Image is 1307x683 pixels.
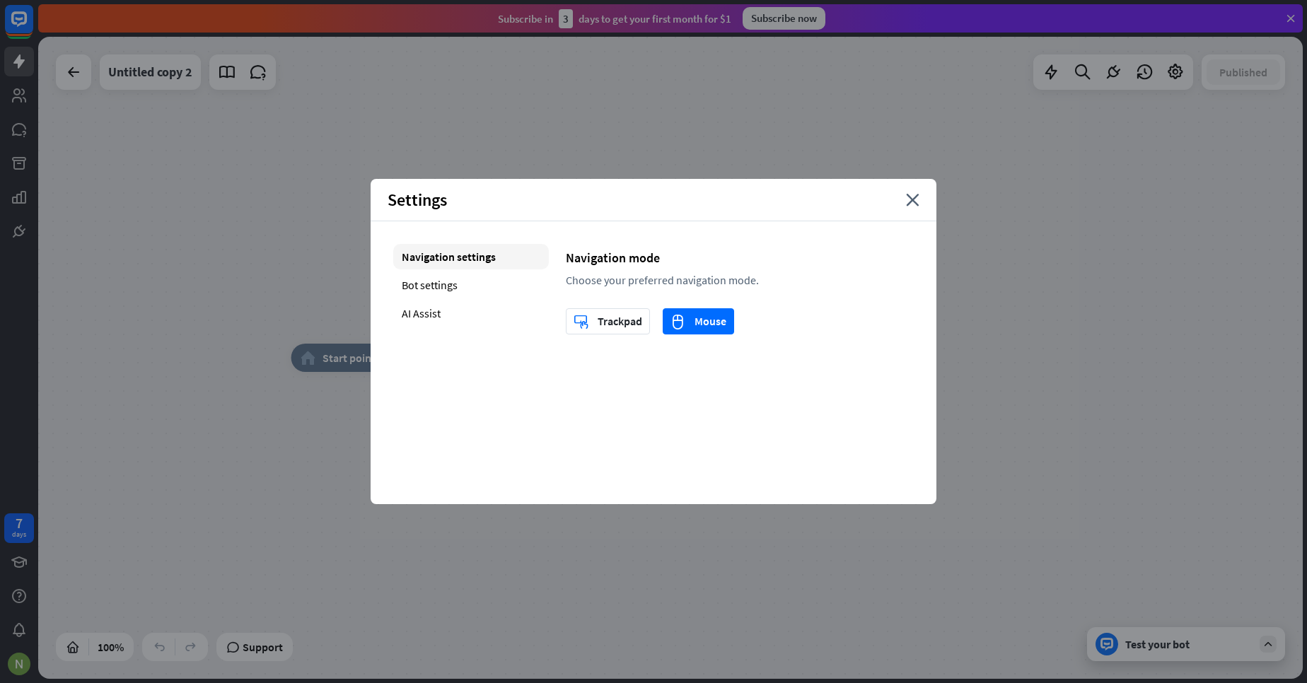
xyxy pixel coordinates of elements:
[566,250,914,266] div: Navigation mode
[574,309,642,334] div: Trackpad
[108,54,192,90] div: Untitled copy 2
[566,308,650,334] button: trackpadTrackpad
[670,314,685,329] i: mouse
[388,189,447,211] span: Settings
[393,244,549,269] div: Navigation settings
[1125,637,1253,651] div: Test your bot
[323,351,376,365] span: Start point
[906,194,919,206] i: close
[393,300,549,326] div: AI Assist
[743,7,825,30] div: Subscribe now
[93,636,128,658] div: 100%
[11,6,54,48] button: Open LiveChat chat widget
[1207,59,1280,85] button: Published
[243,636,283,658] span: Support
[663,308,734,334] button: mouseMouse
[498,9,731,28] div: Subscribe in days to get your first month for $1
[574,314,588,329] i: trackpad
[566,273,914,287] div: Choose your preferred navigation mode.
[559,9,573,28] div: 3
[4,513,34,543] a: 7 days
[16,517,23,530] div: 7
[670,309,726,334] div: Mouse
[393,272,549,298] div: Bot settings
[301,351,315,365] i: home_2
[12,530,26,539] div: days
